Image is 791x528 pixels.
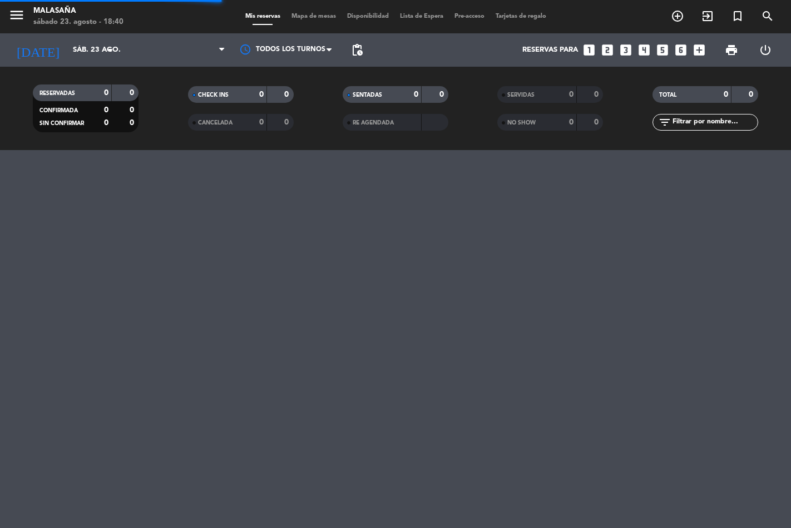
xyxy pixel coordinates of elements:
[198,92,229,98] span: CHECK INS
[671,116,758,128] input: Filtrar por nombre...
[240,13,286,19] span: Mis reservas
[8,7,25,23] i: menu
[731,9,744,23] i: turned_in_not
[353,120,394,126] span: RE AGENDADA
[33,17,123,28] div: sábado 23. agosto - 18:40
[284,118,291,126] strong: 0
[350,43,364,57] span: pending_actions
[449,13,490,19] span: Pre-acceso
[507,92,535,98] span: SERVIDAS
[39,91,75,96] span: RESERVADAS
[394,13,449,19] span: Lista de Espera
[674,43,688,57] i: looks_6
[439,91,446,98] strong: 0
[600,43,615,57] i: looks_two
[39,121,84,126] span: SIN CONFIRMAR
[286,13,342,19] span: Mapa de mesas
[582,43,596,57] i: looks_one
[198,120,233,126] span: CANCELADA
[637,43,651,57] i: looks_4
[692,43,706,57] i: add_box
[104,119,108,127] strong: 0
[8,7,25,27] button: menu
[761,9,774,23] i: search
[507,120,536,126] span: NO SHOW
[104,89,108,97] strong: 0
[130,106,136,114] strong: 0
[522,46,578,54] span: Reservas para
[8,38,67,62] i: [DATE]
[655,43,670,57] i: looks_5
[130,119,136,127] strong: 0
[724,91,728,98] strong: 0
[725,43,738,57] span: print
[759,43,772,57] i: power_settings_new
[342,13,394,19] span: Disponibilidad
[103,43,117,57] i: arrow_drop_down
[569,91,574,98] strong: 0
[33,6,123,17] div: Malasaña
[104,106,108,114] strong: 0
[659,92,676,98] span: TOTAL
[569,118,574,126] strong: 0
[284,91,291,98] strong: 0
[594,118,601,126] strong: 0
[594,91,601,98] strong: 0
[259,118,264,126] strong: 0
[353,92,382,98] span: SENTADAS
[490,13,552,19] span: Tarjetas de regalo
[619,43,633,57] i: looks_3
[749,91,755,98] strong: 0
[39,108,78,113] span: CONFIRMADA
[671,9,684,23] i: add_circle_outline
[414,91,418,98] strong: 0
[701,9,714,23] i: exit_to_app
[749,33,783,67] div: LOG OUT
[658,116,671,129] i: filter_list
[259,91,264,98] strong: 0
[130,89,136,97] strong: 0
